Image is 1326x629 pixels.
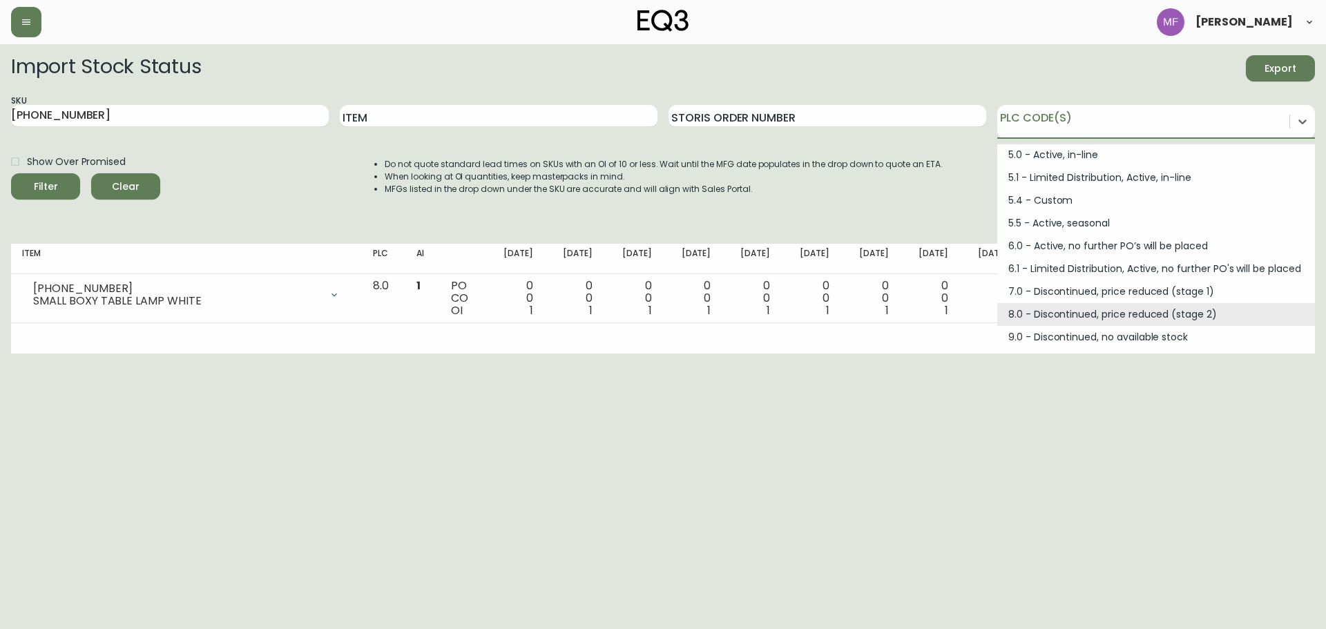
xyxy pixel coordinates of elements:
div: [PHONE_NUMBER] [33,282,320,295]
th: [DATE] [900,244,959,274]
button: Filter [11,173,80,200]
div: 5.4 - Custom [997,189,1315,212]
th: Item [11,244,362,274]
th: [DATE] [840,244,900,274]
div: 7.0 - Discontinued, price reduced (stage 1) [997,280,1315,303]
span: 1 [648,302,652,318]
th: [DATE] [781,244,840,274]
th: [DATE] [544,244,604,274]
span: OI [451,302,463,318]
span: [PERSON_NAME] [1195,17,1293,28]
th: [DATE] [604,244,663,274]
th: [DATE] [959,244,1019,274]
span: Show Over Promised [27,155,126,169]
span: 1 [826,302,829,318]
div: 0 0 [733,280,770,317]
span: 1 [945,302,948,318]
div: 0 0 [911,280,948,317]
div: 0 0 [555,280,593,317]
div: PO CO [451,280,474,317]
div: 6.1 - Limited Distribution, Active, no further PO's will be placed [997,258,1315,280]
span: 1 [416,278,421,293]
td: 8.0 [362,274,405,323]
div: 9.0 - Discontinued, no available stock [997,326,1315,349]
div: SMALL BOXY TABLE LAMP WHITE [33,295,320,307]
div: [PHONE_NUMBER]SMALL BOXY TABLE LAMP WHITE [22,280,351,310]
th: AI [405,244,439,274]
span: 1 [767,302,770,318]
span: Export [1257,60,1304,77]
span: 1 [589,302,593,318]
div: 5.0 - Active, in-line [997,144,1315,166]
th: PLC [362,244,405,274]
li: MFGs listed in the drop down under the SKU are accurate and will align with Sales Portal. [385,183,943,195]
div: 0 0 [852,280,889,317]
img: 5fd4d8da6c6af95d0810e1fe9eb9239f [1157,8,1184,36]
div: 6.0 - Active, no further PO’s will be placed [997,235,1315,258]
div: 8.0 - Discontinued, price reduced (stage 2) [997,303,1315,326]
span: 1 [707,302,711,318]
img: logo [637,10,689,32]
div: 5.5 - Active, seasonal [997,212,1315,235]
th: [DATE] [722,244,781,274]
span: Clear [102,178,149,195]
th: [DATE] [485,244,544,274]
div: 0 0 [970,280,1008,317]
th: [DATE] [663,244,722,274]
li: When looking at OI quantities, keep masterpacks in mind. [385,171,943,183]
h2: Import Stock Status [11,55,201,81]
li: Do not quote standard lead times on SKUs with an OI of 10 or less. Wait until the MFG date popula... [385,158,943,171]
button: Export [1246,55,1315,81]
span: 1 [530,302,533,318]
div: 0 0 [496,280,533,317]
div: 0 0 [792,280,829,317]
span: 1 [885,302,889,318]
div: 5.1 - Limited Distribution, Active, in-line [997,166,1315,189]
button: Clear [91,173,160,200]
div: 0 0 [615,280,652,317]
div: 0 0 [674,280,711,317]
